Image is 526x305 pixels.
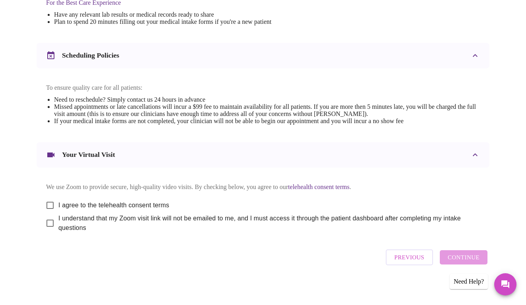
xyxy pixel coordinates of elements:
h3: Your Virtual Visit [62,151,115,159]
span: I agree to the telehealth consent terms [58,201,169,210]
a: telehealth consent terms [288,183,350,190]
li: Plan to spend 20 minutes filling out your medical intake forms if you're a new patient [54,18,350,25]
h3: Scheduling Policies [62,51,119,60]
button: Previous [386,249,433,265]
div: Your Virtual Visit [37,142,489,168]
span: I understand that my Zoom visit link will not be emailed to me, and I must access it through the ... [58,214,474,233]
div: Scheduling Policies [37,43,489,68]
li: Have any relevant lab results or medical records ready to share [54,11,350,18]
p: To ensure quality care for all patients: [46,84,480,91]
li: Missed appointments or late cancellations will incur a $99 fee to maintain availability for all p... [54,103,480,118]
p: We use Zoom to provide secure, high-quality video visits. By checking below, you agree to our . [46,183,480,191]
button: Messages [494,273,516,295]
div: Need Help? [450,274,488,289]
span: Previous [394,252,424,263]
li: If your medical intake forms are not completed, your clinician will not be able to begin our appo... [54,118,480,125]
li: Need to reschedule? Simply contact us 24 hours in advance [54,96,480,103]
